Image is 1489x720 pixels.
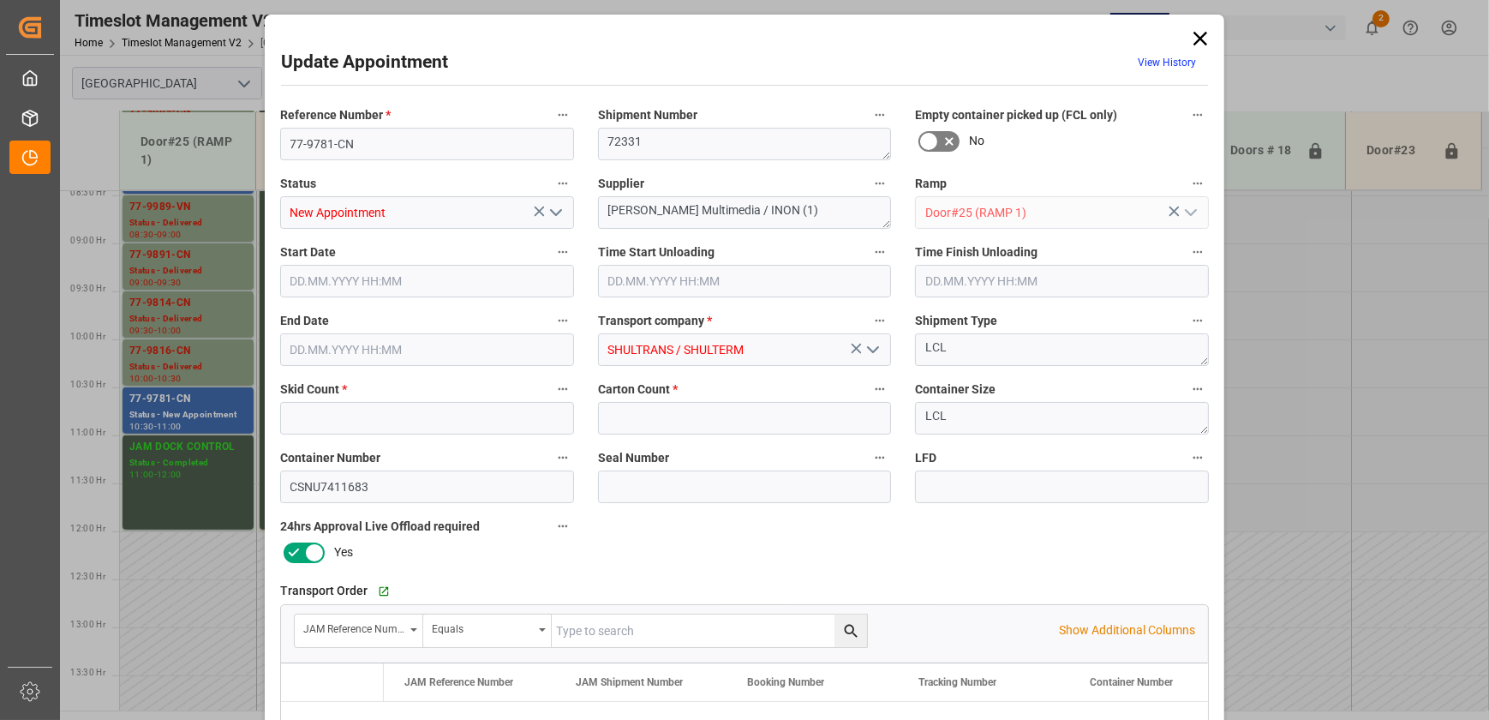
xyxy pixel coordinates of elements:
button: Time Start Unloading [869,241,891,263]
input: Type to search/select [915,196,1209,229]
p: Show Additional Columns [1059,621,1195,639]
button: Seal Number [869,447,891,469]
a: View History [1138,57,1196,69]
span: Reference Number [280,106,391,124]
button: open menu [1176,200,1202,226]
span: LFD [915,449,936,467]
button: open menu [423,615,552,647]
span: Seal Number [598,449,669,467]
div: Equals [432,617,533,637]
span: Carton Count [598,381,678,399]
button: Container Number [552,447,574,469]
span: Shipment Type [915,312,997,330]
button: Empty container picked up (FCL only) [1187,104,1209,126]
button: Transport company * [869,309,891,332]
div: JAM Reference Number [303,617,404,637]
button: open menu [295,615,423,647]
input: Type to search/select [280,196,574,229]
span: 24hrs Approval Live Offload required [280,518,480,536]
span: Container Number [280,449,380,467]
button: open menu [541,200,567,226]
span: Container Number [1090,676,1173,688]
span: Tracking Number [918,676,996,688]
button: Container Size [1187,378,1209,400]
button: Supplier [869,172,891,195]
textarea: 72331 [598,128,892,160]
span: Skid Count [280,381,347,399]
span: Container Size [915,381,996,399]
button: Shipment Type [1187,309,1209,332]
span: Status [280,175,316,193]
button: 24hrs Approval Live Offload required [552,515,574,537]
button: Skid Count * [552,378,574,400]
textarea: [PERSON_NAME] Multimedia / INON (1) [598,196,892,229]
span: Shipment Number [598,106,697,124]
input: DD.MM.YYYY HH:MM [598,265,892,297]
textarea: LCL [915,333,1209,366]
input: DD.MM.YYYY HH:MM [280,333,574,366]
button: Shipment Number [869,104,891,126]
button: LFD [1187,447,1209,469]
span: Transport Order [280,582,368,600]
button: Time Finish Unloading [1187,241,1209,263]
span: No [969,132,984,150]
input: DD.MM.YYYY HH:MM [280,265,574,297]
span: JAM Reference Number [404,676,513,688]
button: Ramp [1187,172,1209,195]
span: JAM Shipment Number [576,676,683,688]
input: Type to search [552,615,867,647]
span: Time Start Unloading [598,243,715,261]
h2: Update Appointment [281,49,448,76]
button: End Date [552,309,574,332]
span: Ramp [915,175,947,193]
span: Supplier [598,175,644,193]
button: open menu [859,337,885,363]
button: Start Date [552,241,574,263]
span: Start Date [280,243,336,261]
span: Booking Number [747,676,824,688]
span: Time Finish Unloading [915,243,1038,261]
input: DD.MM.YYYY HH:MM [915,265,1209,297]
span: Empty container picked up (FCL only) [915,106,1117,124]
button: Reference Number * [552,104,574,126]
textarea: LCL [915,402,1209,435]
button: Carton Count * [869,378,891,400]
span: Yes [334,543,353,561]
span: End Date [280,312,329,330]
span: Transport company [598,312,712,330]
button: Status [552,172,574,195]
button: search button [834,615,867,647]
